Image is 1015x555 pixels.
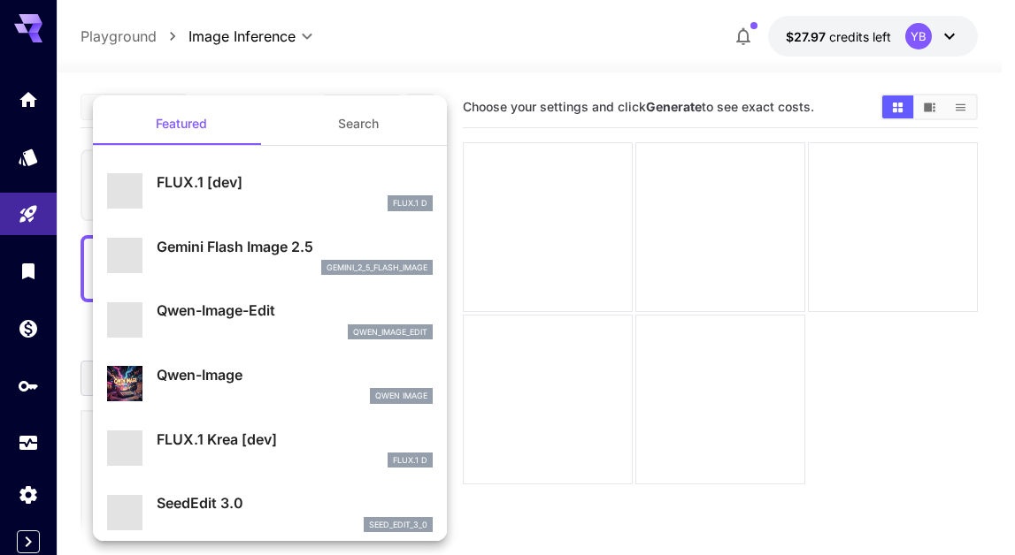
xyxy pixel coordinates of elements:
[107,293,433,346] div: Qwen-Image-Editqwen_image_edit
[393,197,427,209] p: FLUX.1 D
[107,422,433,475] div: FLUX.1 Krea [dev]FLUX.1 D
[270,103,447,145] button: Search
[107,357,433,411] div: Qwen-ImageQwen Image
[353,326,427,338] p: qwen_image_edit
[369,519,427,531] p: seed_edit_3_0
[107,485,433,539] div: SeedEdit 3.0seed_edit_3_0
[375,390,427,402] p: Qwen Image
[157,492,433,513] p: SeedEdit 3.0
[157,171,433,193] p: FLUX.1 [dev]
[157,429,433,450] p: FLUX.1 Krea [dev]
[157,364,433,385] p: Qwen-Image
[157,300,433,321] p: Qwen-Image-Edit
[93,103,270,145] button: Featured
[393,454,427,467] p: FLUX.1 D
[107,229,433,283] div: Gemini Flash Image 2.5gemini_2_5_flash_image
[107,164,433,218] div: FLUX.1 [dev]FLUX.1 D
[327,262,427,274] p: gemini_2_5_flash_image
[157,236,433,257] p: Gemini Flash Image 2.5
